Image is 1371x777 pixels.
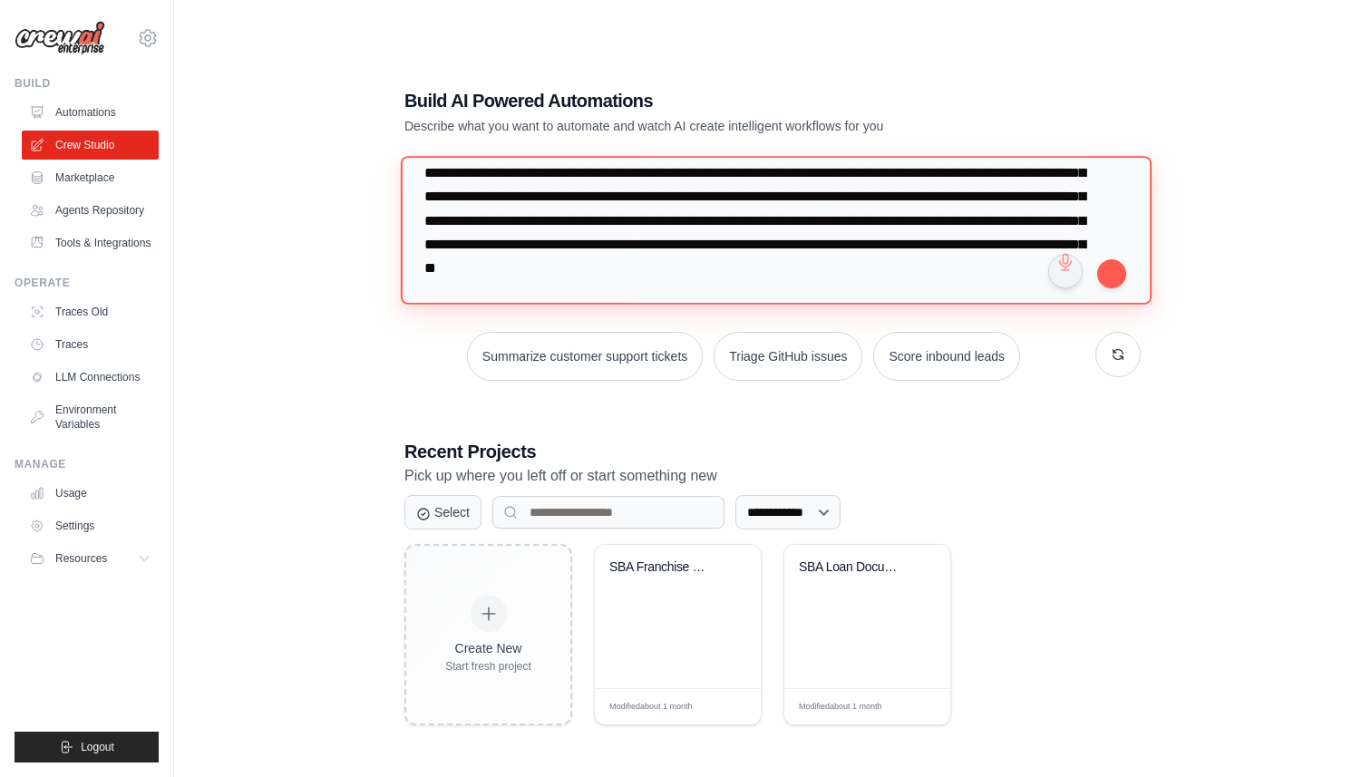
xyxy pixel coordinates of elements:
[467,332,703,381] button: Summarize customer support tickets
[15,732,159,762] button: Logout
[22,297,159,326] a: Traces Old
[445,659,531,674] div: Start fresh project
[22,544,159,573] button: Resources
[908,700,923,714] span: Edit
[1095,332,1141,377] button: Get new suggestions
[404,439,1141,464] h3: Recent Projects
[22,479,159,508] a: Usage
[22,196,159,225] a: Agents Repository
[404,117,1014,135] p: Describe what you want to automate and watch AI create intelligent workflows for you
[22,228,159,257] a: Tools & Integrations
[404,495,481,529] button: Select
[404,464,1141,488] p: Pick up where you left off or start something new
[22,395,159,439] a: Environment Variables
[22,363,159,392] a: LLM Connections
[609,701,693,714] span: Modified about 1 month
[22,511,159,540] a: Settings
[799,559,909,576] div: SBA Loan Document Tracker
[718,700,734,714] span: Edit
[15,457,159,471] div: Manage
[445,639,531,657] div: Create New
[22,330,159,359] a: Traces
[15,76,159,91] div: Build
[404,88,1014,113] h1: Build AI Powered Automations
[81,740,114,754] span: Logout
[714,332,862,381] button: Triage GitHub issues
[22,131,159,160] a: Crew Studio
[55,551,107,566] span: Resources
[609,559,719,576] div: SBA Franchise Loan Performance Analyzer
[799,701,882,714] span: Modified about 1 month
[22,163,159,192] a: Marketplace
[1048,254,1083,288] button: Click to speak your automation idea
[873,332,1020,381] button: Score inbound leads
[22,98,159,127] a: Automations
[15,21,105,55] img: Logo
[15,276,159,290] div: Operate
[1280,690,1371,777] iframe: Chat Widget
